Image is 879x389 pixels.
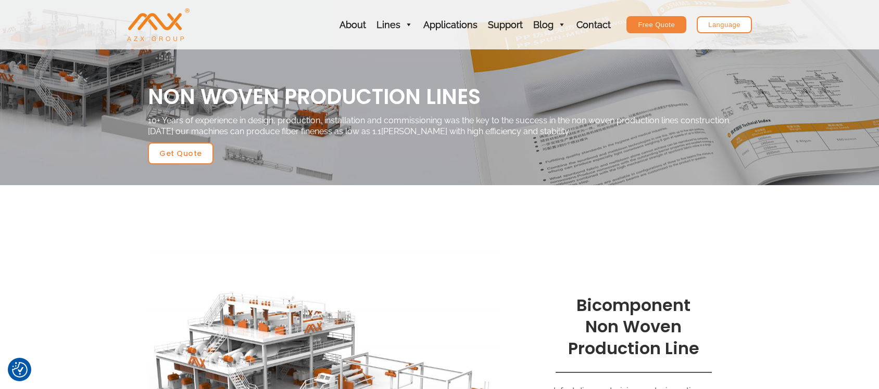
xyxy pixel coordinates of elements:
h2: Bicomponent Non Woven Production Line [536,294,731,359]
img: Revisit consent button [12,362,28,378]
a: Get Quote [148,142,214,164]
a: Language [697,16,752,33]
a: Free Quote [626,16,686,33]
button: Consent Preferences [12,362,28,378]
div: 10+ Years of experience in design, production, installation and commissioning was the key to the ... [148,115,731,137]
span: Get Quote [159,150,202,157]
h1: Non woven production lines [148,83,731,110]
a: AZX Nonwoven Machine [127,19,190,29]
